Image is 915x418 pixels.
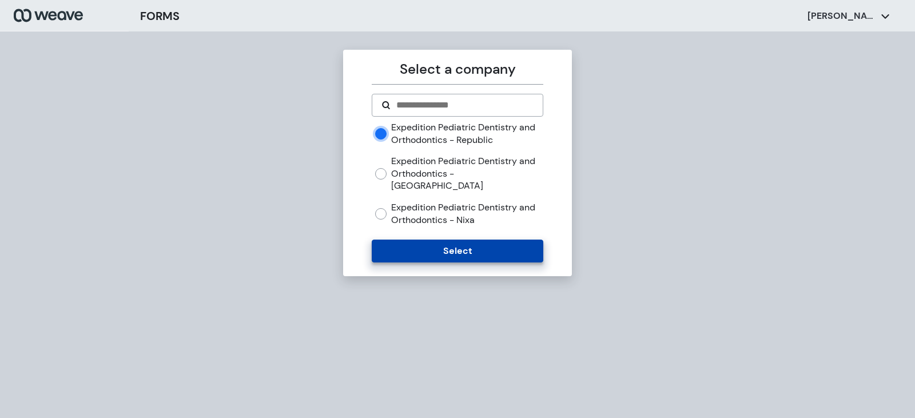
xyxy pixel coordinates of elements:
label: Expedition Pediatric Dentistry and Orthodontics - [GEOGRAPHIC_DATA] [391,155,543,192]
input: Search [395,98,533,112]
h3: FORMS [140,7,180,25]
p: [PERSON_NAME] [807,10,876,22]
p: Select a company [372,59,543,79]
label: Expedition Pediatric Dentistry and Orthodontics - Nixa [391,201,543,226]
button: Select [372,240,543,262]
label: Expedition Pediatric Dentistry and Orthodontics - Republic [391,121,543,146]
